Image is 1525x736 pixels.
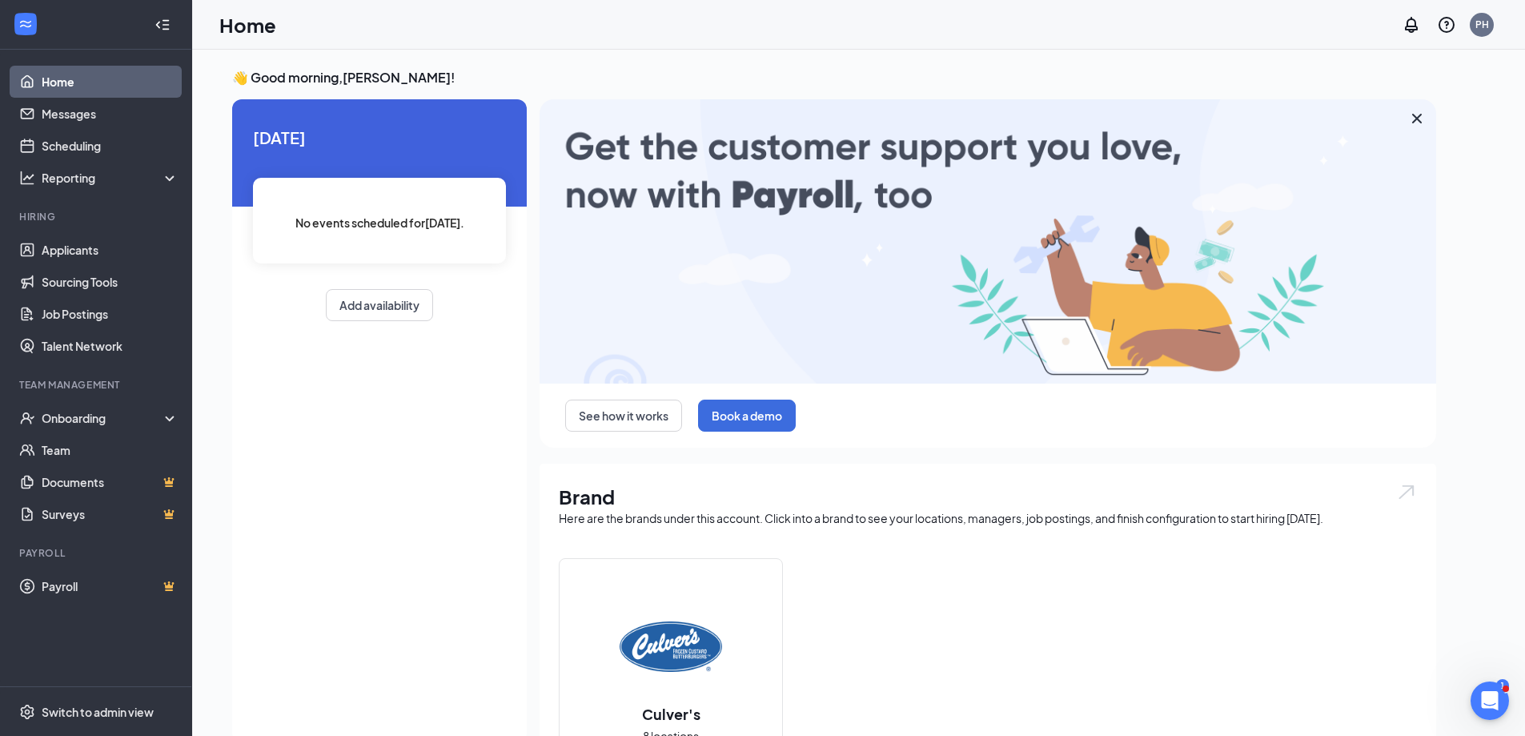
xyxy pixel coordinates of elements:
a: Scheduling [42,130,179,162]
a: Home [42,66,179,98]
a: Talent Network [42,330,179,362]
a: Messages [42,98,179,130]
div: Payroll [19,546,175,560]
img: payroll-large.gif [540,99,1436,384]
span: [DATE] [253,125,506,150]
div: 1 [1496,679,1509,693]
svg: Notifications [1402,15,1421,34]
img: open.6027fd2a22e1237b5b06.svg [1396,483,1417,501]
div: Reporting [42,170,179,186]
div: Team Management [19,378,175,392]
svg: WorkstreamLogo [18,16,34,32]
button: Add availability [326,289,433,321]
svg: Collapse [155,17,171,33]
a: Applicants [42,234,179,266]
button: Book a demo [698,400,796,432]
svg: Settings [19,704,35,720]
a: DocumentsCrown [42,466,179,498]
h1: Home [219,11,276,38]
svg: Cross [1407,109,1427,128]
a: Job Postings [42,298,179,330]
a: Team [42,434,179,466]
a: PayrollCrown [42,570,179,602]
h1: Brand [559,483,1417,510]
h2: Culver's [626,704,716,724]
span: No events scheduled for [DATE] . [295,214,464,231]
svg: QuestionInfo [1437,15,1456,34]
div: Here are the brands under this account. Click into a brand to see your locations, managers, job p... [559,510,1417,526]
div: PH [1475,18,1489,31]
div: Switch to admin view [42,704,154,720]
button: See how it works [565,400,682,432]
a: SurveysCrown [42,498,179,530]
svg: Analysis [19,170,35,186]
a: Sourcing Tools [42,266,179,298]
iframe: Intercom live chat [1471,682,1509,720]
h3: 👋 Good morning, [PERSON_NAME] ! [232,69,1436,86]
img: Culver's [620,595,722,698]
svg: UserCheck [19,410,35,426]
div: Onboarding [42,410,165,426]
div: Hiring [19,210,175,223]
